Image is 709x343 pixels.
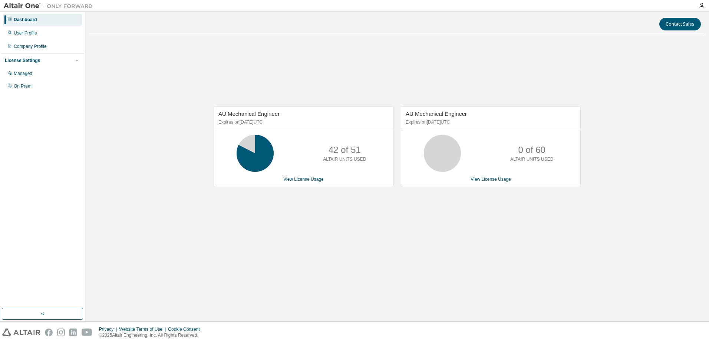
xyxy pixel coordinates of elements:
[283,177,324,182] a: View License Usage
[4,2,96,10] img: Altair One
[14,30,37,36] div: User Profile
[119,326,168,332] div: Website Terms of Use
[2,329,40,336] img: altair_logo.svg
[471,177,511,182] a: View License Usage
[518,144,545,156] p: 0 of 60
[14,17,37,23] div: Dashboard
[218,119,387,125] p: Expires on [DATE] UTC
[329,144,361,156] p: 42 of 51
[168,326,204,332] div: Cookie Consent
[69,329,77,336] img: linkedin.svg
[218,111,280,117] span: AU Mechanical Engineer
[99,326,119,332] div: Privacy
[82,329,92,336] img: youtube.svg
[406,111,467,117] span: AU Mechanical Engineer
[323,156,366,163] p: ALTAIR UNITS USED
[45,329,53,336] img: facebook.svg
[5,58,40,63] div: License Settings
[57,329,65,336] img: instagram.svg
[14,83,32,89] div: On Prem
[406,119,574,125] p: Expires on [DATE] UTC
[14,43,47,49] div: Company Profile
[659,18,701,30] button: Contact Sales
[14,71,32,76] div: Managed
[99,332,204,339] p: © 2025 Altair Engineering, Inc. All Rights Reserved.
[510,156,553,163] p: ALTAIR UNITS USED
